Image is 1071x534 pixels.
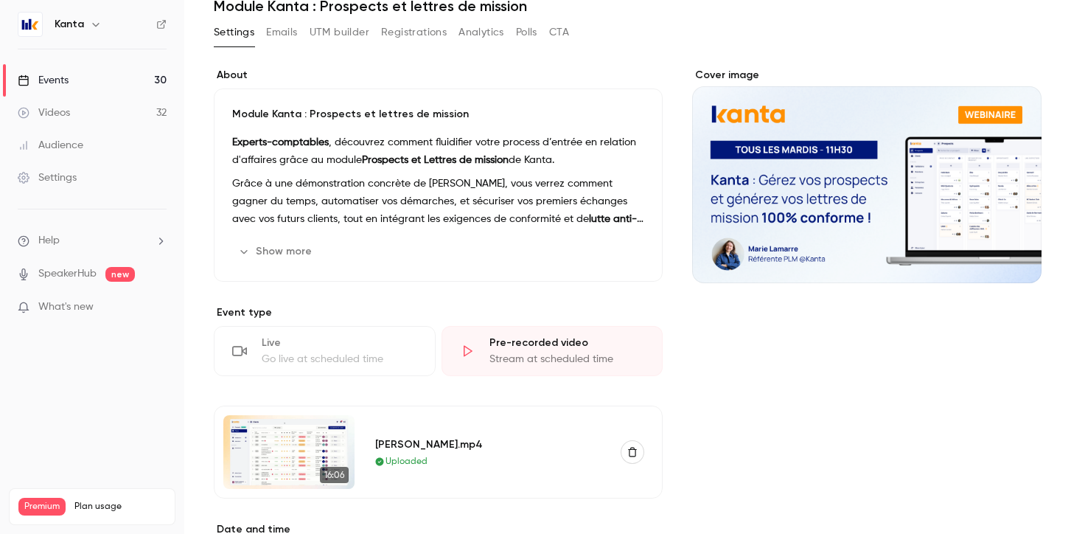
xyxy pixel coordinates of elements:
button: UTM builder [310,21,369,44]
button: Show more [232,240,321,263]
div: Videos [18,105,70,120]
p: , découvrez comment fluidifier votre process d’entrée en relation d'affaires grâce au module de K... [232,133,644,169]
div: Pre-recorded videoStream at scheduled time [442,326,663,376]
p: Module Kanta : Prospects et lettres de mission [232,107,644,122]
span: Plan usage [74,501,166,513]
span: Uploaded [386,455,428,468]
iframe: Noticeable Trigger [149,301,167,314]
div: Stream at scheduled time [489,352,645,367]
h6: Kanta [55,17,84,32]
img: Kanta [18,13,42,36]
button: CTA [549,21,569,44]
button: Registrations [381,21,447,44]
button: Settings [214,21,254,44]
strong: Prospects et Lettres de mission [362,155,509,165]
div: Go live at scheduled time [262,352,417,367]
p: Grâce à une démonstration concrète de [PERSON_NAME], vous verrez comment gagner du temps, automat... [232,175,644,228]
div: Settings [18,170,77,185]
a: SpeakerHub [38,266,97,282]
span: What's new [38,299,94,315]
section: Cover image [692,68,1042,283]
div: [PERSON_NAME].mp4 [375,437,603,452]
label: Cover image [692,68,1042,83]
span: new [105,267,135,282]
button: Polls [516,21,537,44]
button: Emails [266,21,297,44]
p: Event type [214,305,663,320]
strong: Experts-comptables [232,137,329,148]
div: LiveGo live at scheduled time [214,326,436,376]
li: help-dropdown-opener [18,233,167,249]
div: Events [18,73,69,88]
span: 16:06 [320,467,349,483]
div: Pre-recorded video [489,336,645,350]
div: Audience [18,138,83,153]
label: About [214,68,663,83]
div: Live [262,336,417,350]
button: Analytics [458,21,504,44]
span: Help [38,233,60,249]
span: Premium [18,498,66,516]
